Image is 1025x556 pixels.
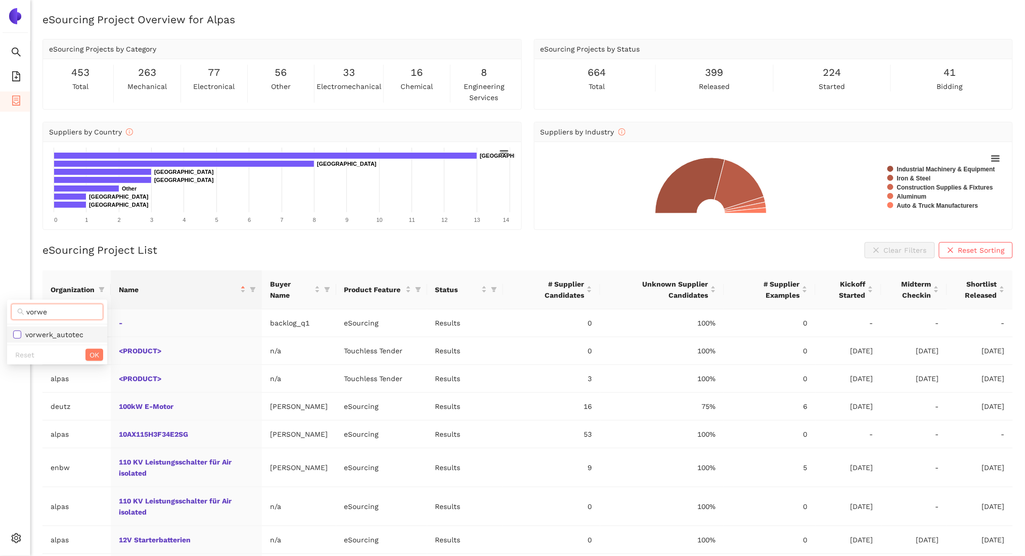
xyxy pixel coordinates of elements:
[503,448,600,487] td: 9
[208,65,220,80] span: 77
[608,279,708,301] span: Unknown Supplier Candidates
[270,279,313,301] span: Buyer Name
[897,175,931,182] text: Iron & Steel
[816,421,881,448] td: -
[427,448,503,487] td: Results
[947,247,954,255] span: close
[89,194,149,200] text: [GEOGRAPHIC_DATA]
[958,245,1005,256] span: Reset Sorting
[42,448,111,487] td: enbw
[897,193,927,200] text: Aluminum
[881,487,947,526] td: -
[401,81,433,92] span: chemical
[503,337,600,365] td: 0
[724,270,816,309] th: this column's title is # Supplier Examples,this column is sortable
[313,217,316,223] text: 8
[881,421,947,448] td: -
[336,270,427,309] th: this column's title is Product Feature,this column is sortable
[503,487,600,526] td: 0
[345,217,348,223] text: 9
[441,217,448,223] text: 12
[275,65,287,80] span: 56
[54,217,57,223] text: 0
[600,365,724,393] td: 100%
[947,393,1013,421] td: [DATE]
[724,309,816,337] td: 0
[122,186,137,192] text: Other
[511,279,585,301] span: # Supplier Candidates
[11,530,21,550] span: setting
[336,421,427,448] td: eSourcing
[97,282,107,297] span: filter
[503,309,600,337] td: 0
[11,68,21,88] span: file-add
[51,284,95,295] span: Organization
[90,349,99,360] span: OK
[816,309,881,337] td: -
[118,217,121,223] text: 2
[881,270,947,309] th: this column's title is Midterm Checkin,this column is sortable
[705,65,724,80] span: 399
[21,331,83,339] span: vorwerk_autotec
[600,309,724,337] td: 100%
[881,309,947,337] td: -
[491,287,497,293] span: filter
[881,526,947,554] td: [DATE]
[262,393,336,421] td: [PERSON_NAME]
[824,279,866,301] span: Kickoff Started
[897,202,978,209] text: Auto & Truck Manufacturers
[489,282,499,297] span: filter
[183,217,186,223] text: 4
[816,365,881,393] td: [DATE]
[262,337,336,365] td: n/a
[427,421,503,448] td: Results
[262,309,336,337] td: backlog_q1
[480,153,540,159] text: [GEOGRAPHIC_DATA]
[427,270,503,309] th: this column's title is Status,this column is sortable
[262,526,336,554] td: n/a
[85,349,103,361] button: OK
[503,421,600,448] td: 53
[409,217,415,223] text: 11
[49,45,156,53] span: eSourcing Projects by Category
[589,81,605,92] span: total
[823,65,841,80] span: 224
[317,161,377,167] text: [GEOGRAPHIC_DATA]
[42,365,111,393] td: alpas
[413,282,423,297] span: filter
[503,365,600,393] td: 3
[336,526,427,554] td: eSourcing
[17,308,24,315] span: search
[42,12,1013,27] h2: eSourcing Project Overview for Alpas
[250,287,256,293] span: filter
[262,448,336,487] td: [PERSON_NAME]
[503,217,509,223] text: 14
[955,279,997,301] span: Shortlist Released
[724,526,816,554] td: 0
[11,349,38,361] button: Reset
[724,448,816,487] td: 5
[11,92,21,112] span: container
[343,65,355,80] span: 33
[816,487,881,526] td: [DATE]
[474,217,480,223] text: 13
[248,282,258,297] span: filter
[944,65,956,80] span: 41
[947,309,1013,337] td: -
[699,81,730,92] span: released
[42,393,111,421] td: deutz
[49,128,133,136] span: Suppliers by Country
[503,526,600,554] td: 0
[816,270,881,309] th: this column's title is Kickoff Started,this column is sortable
[947,270,1013,309] th: this column's title is Shortlist Released,this column is sortable
[26,306,97,317] input: Search in filters
[11,43,21,64] span: search
[99,287,105,293] span: filter
[71,65,90,80] span: 453
[600,393,724,421] td: 75%
[42,243,157,257] h2: eSourcing Project List
[262,270,336,309] th: this column's title is Buyer Name,this column is sortable
[503,393,600,421] td: 16
[427,487,503,526] td: Results
[72,81,88,92] span: total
